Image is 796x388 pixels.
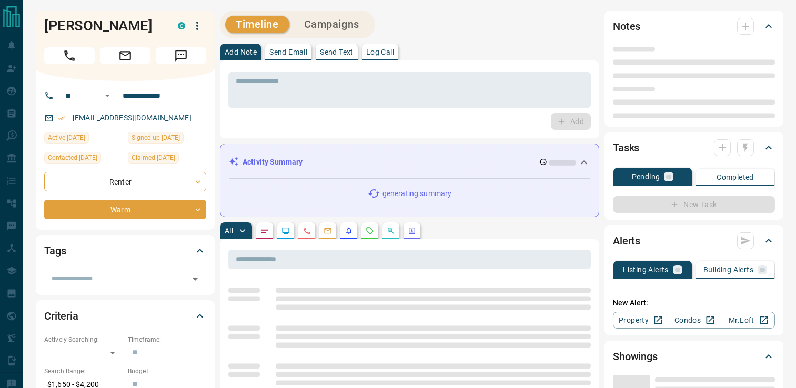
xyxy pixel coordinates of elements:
[613,228,775,253] div: Alerts
[613,14,775,39] div: Notes
[667,312,721,329] a: Condos
[613,348,658,365] h2: Showings
[387,227,395,235] svg: Opportunities
[717,173,754,181] p: Completed
[225,48,257,56] p: Add Note
[225,227,233,234] p: All
[269,48,307,56] p: Send Email
[44,238,206,263] div: Tags
[613,312,667,329] a: Property
[128,152,206,167] div: Mon Jul 14 2025
[48,132,85,143] span: Active [DATE]
[44,366,123,376] p: Search Range:
[281,227,290,235] svg: Lead Browsing Activity
[73,114,192,122] a: [EMAIL_ADDRESS][DOMAIN_NAME]
[613,344,775,369] div: Showings
[44,335,123,344] p: Actively Searching:
[613,298,775,309] p: New Alert:
[128,132,206,147] div: Sun Jul 13 2025
[613,232,640,249] h2: Alerts
[101,89,114,102] button: Open
[48,152,97,163] span: Contacted [DATE]
[721,312,775,329] a: Mr.Loft
[243,157,303,168] p: Activity Summary
[44,17,162,34] h1: [PERSON_NAME]
[44,172,206,191] div: Renter
[225,16,289,33] button: Timeline
[294,16,370,33] button: Campaigns
[128,366,206,376] p: Budget:
[613,18,640,35] h2: Notes
[178,22,185,29] div: condos.ca
[44,242,66,259] h2: Tags
[44,303,206,329] div: Criteria
[132,132,180,143] span: Signed up [DATE]
[324,227,332,235] svg: Emails
[613,135,775,160] div: Tasks
[58,115,65,122] svg: Email Verified
[44,47,95,64] span: Call
[128,335,206,344] p: Timeframe:
[703,266,753,273] p: Building Alerts
[382,188,451,199] p: generating summary
[44,152,123,167] div: Mon Aug 11 2025
[44,200,206,219] div: Warm
[44,308,78,324] h2: Criteria
[132,152,175,163] span: Claimed [DATE]
[229,152,590,172] div: Activity Summary
[188,272,203,287] button: Open
[260,227,269,235] svg: Notes
[366,227,374,235] svg: Requests
[366,48,394,56] p: Log Call
[303,227,311,235] svg: Calls
[345,227,353,235] svg: Listing Alerts
[44,132,123,147] div: Sat Aug 16 2025
[632,173,660,180] p: Pending
[100,47,150,64] span: Email
[613,139,639,156] h2: Tasks
[623,266,669,273] p: Listing Alerts
[156,47,206,64] span: Message
[408,227,416,235] svg: Agent Actions
[320,48,354,56] p: Send Text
